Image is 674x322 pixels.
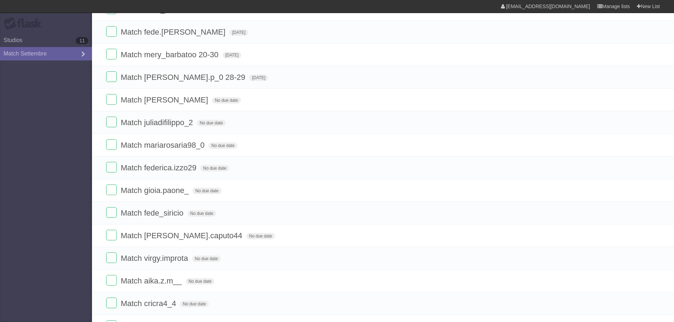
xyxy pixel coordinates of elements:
span: Match fede_siricio [121,209,185,217]
span: [DATE] [223,52,242,58]
span: Match fede.[PERSON_NAME] [121,28,227,36]
label: Done [106,117,117,127]
span: No due date [192,256,221,262]
label: Done [106,94,117,105]
span: Match cricra4_4 [121,299,178,308]
span: Match gioia.paone_ [121,186,190,195]
label: Done [106,26,117,37]
span: No due date [246,233,275,239]
span: Match [PERSON_NAME] [121,95,210,104]
span: No due date [200,165,229,171]
b: 11 [76,37,88,44]
span: Match federica.izzo29 [121,163,198,172]
span: No due date [188,210,216,217]
span: Match juliadifilippo_2 [121,118,195,127]
label: Done [106,139,117,150]
span: No due date [186,278,214,285]
span: Match mariarosaria98_0 [121,141,206,150]
div: Flask [4,17,46,30]
label: Done [106,207,117,218]
span: [DATE] [229,29,248,36]
label: Done [106,71,117,82]
span: Match mery_barbatoo 20-30 [121,50,220,59]
span: No due date [192,188,221,194]
span: No due date [180,301,209,307]
span: Match virgy.improta [121,254,190,263]
label: Done [106,298,117,308]
label: Done [106,162,117,172]
span: No due date [212,97,241,104]
span: No due date [208,142,237,149]
span: Match aika.z.m__ [121,276,183,285]
span: Match [PERSON_NAME].caputo44 [121,231,244,240]
label: Done [106,185,117,195]
span: [DATE] [249,75,268,81]
label: Done [106,275,117,286]
label: Done [106,230,117,240]
span: Match [PERSON_NAME].p_0 28-29 [121,73,247,82]
label: Done [106,252,117,263]
span: No due date [197,120,225,126]
label: Done [106,49,117,59]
